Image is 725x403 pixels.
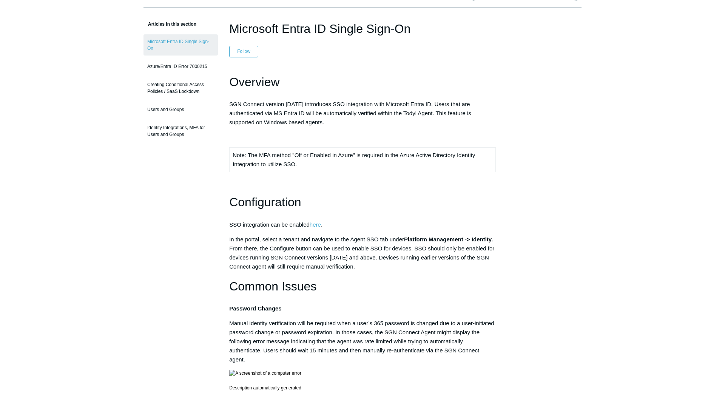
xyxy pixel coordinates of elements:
[230,148,496,172] td: Note: The MFA method "Off or Enabled in Azure" is required in the Azure Active Directory Identity...
[143,120,218,142] a: Identity Integrations, MFA for Users and Groups
[229,100,496,127] p: SGN Connect version [DATE] introduces SSO integration with Microsoft Entra ID. Users that are aut...
[229,193,496,212] h1: Configuration
[229,220,496,229] p: SSO integration can be enabled .
[229,73,496,92] h1: Overview
[229,235,496,271] p: In the portal, select a tenant and navigate to the Agent SSO tab under . From there, the Configur...
[229,305,281,312] strong: Password Changes
[404,236,492,242] strong: Platform Management -> Identity
[229,277,496,296] h1: Common Issues
[143,102,218,117] a: Users and Groups
[229,20,496,38] h1: Microsoft Entra ID Single Sign-On
[143,34,218,56] a: Microsoft Entra ID Single Sign-On
[229,319,496,364] p: Manual identity verification will be required when a user’s 365 password is changed due to a user...
[229,370,301,392] img: A screenshot of a computer error Description automatically generated
[143,22,196,27] span: Articles in this section
[310,221,321,228] a: here
[143,77,218,99] a: Creating Conditional Access Policies / SaaS Lockdown
[143,59,218,74] a: Azure/Entra ID Error 7000215
[229,46,258,57] button: Follow Article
